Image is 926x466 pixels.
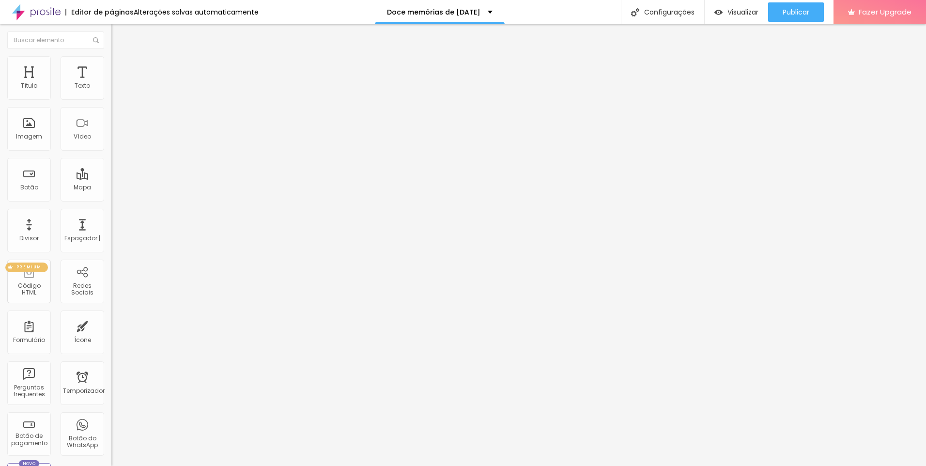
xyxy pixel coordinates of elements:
[65,9,134,16] div: Editor de páginas
[859,8,911,16] span: Fazer Upgrade
[74,184,91,191] div: Mapa
[10,384,48,398] div: Perguntas frequentes
[74,133,91,140] div: Vídeo
[63,388,101,394] div: Temporizador
[727,8,758,16] span: Visualizar
[19,235,39,242] div: Divisor
[75,82,90,89] div: Texto
[111,24,926,466] iframe: Editor
[10,282,48,296] div: Código HTML
[714,8,723,16] img: view-1.svg
[705,2,768,22] button: Visualizar
[768,2,824,22] button: Publicar
[64,235,100,242] div: Espaçador |
[134,9,259,16] div: Alterações salvas automaticamente
[16,133,42,140] div: Imagem
[10,433,48,447] div: Botão de pagamento
[783,8,809,16] span: Publicar
[387,9,480,16] p: Doce memórias de [DATE]
[631,8,639,16] img: Ícone
[7,31,104,49] input: Buscar elemento
[74,337,91,343] div: Ícone
[13,265,46,269] span: PREMIUM
[13,337,45,343] div: Formulário
[20,184,38,191] div: Botão
[21,82,37,89] div: Título
[63,282,101,296] div: Redes Sociais
[63,435,101,449] div: Botão do WhatsApp
[93,37,99,43] img: Ícone
[644,9,694,16] font: Configurações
